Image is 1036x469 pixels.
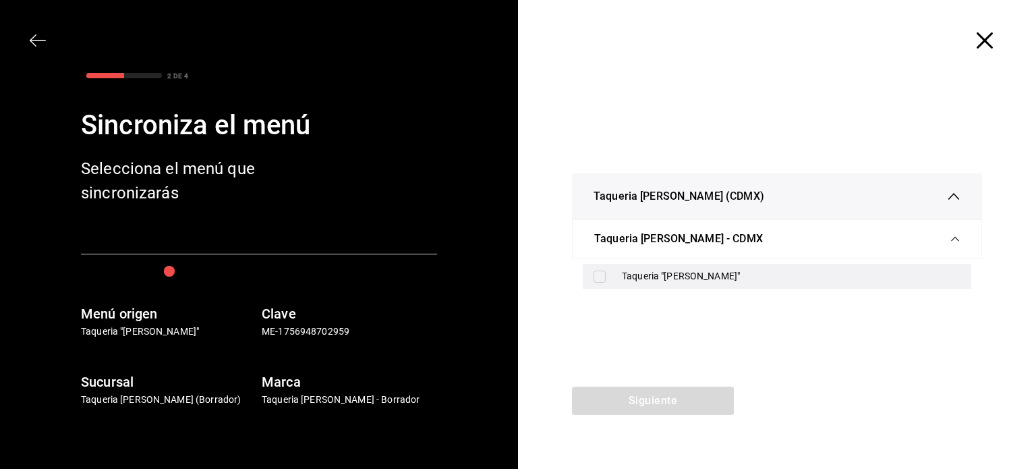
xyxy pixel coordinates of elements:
[262,393,437,407] p: Taqueria [PERSON_NAME] - Borrador
[622,269,960,283] div: Taqueria "[PERSON_NAME]"
[81,325,256,339] p: Taqueria "[PERSON_NAME]"
[81,303,256,325] h6: Menú origen
[262,325,437,339] p: ME-1756948702959
[81,371,256,393] h6: Sucursal
[81,393,256,407] p: Taqueria [PERSON_NAME] (Borrador)
[81,105,437,146] div: Sincroniza el menú
[594,188,764,204] span: Taqueria [PERSON_NAME] (CDMX)
[167,71,188,81] div: 2 DE 4
[262,303,437,325] h6: Clave
[262,371,437,393] h6: Marca
[81,157,297,205] div: Selecciona el menú que sincronizarás
[594,231,763,247] span: Taqueria [PERSON_NAME] - CDMX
